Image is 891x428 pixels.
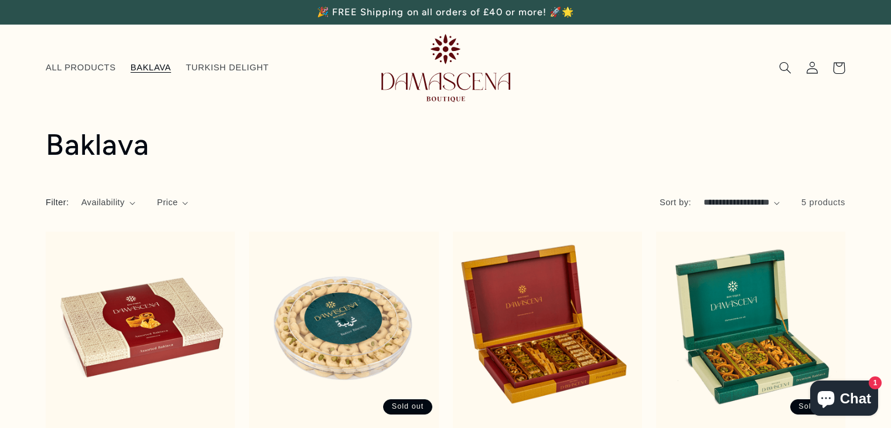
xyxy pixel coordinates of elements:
[131,62,171,73] span: BAKLAVA
[801,198,845,207] span: 5 products
[157,196,178,209] span: Price
[81,196,136,209] summary: Availability (0 selected)
[38,55,123,81] a: ALL PRODUCTS
[377,29,515,106] a: Damascena Boutique
[186,62,269,73] span: TURKISH DELIGHT
[771,55,798,81] summary: Search
[317,6,574,18] span: 🎉 FREE Shipping on all orders of £40 or more! 🚀🌟
[123,55,178,81] a: BAKLAVA
[381,34,510,101] img: Damascena Boutique
[807,381,882,419] inbox-online-store-chat: Shopify online store chat
[46,127,845,164] h1: Baklava
[81,196,125,209] span: Availability
[660,198,691,207] label: Sort by:
[179,55,276,81] a: TURKISH DELIGHT
[157,196,189,209] summary: Price
[46,62,116,73] span: ALL PRODUCTS
[46,196,69,209] h2: Filter:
